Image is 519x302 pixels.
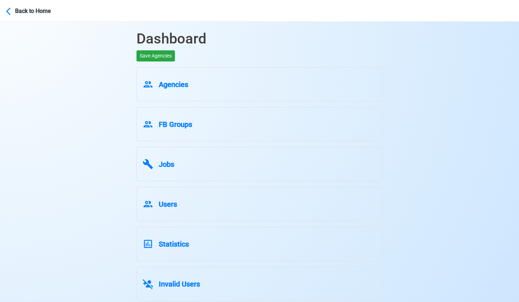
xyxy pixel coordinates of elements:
span: Jobs [159,160,174,169]
button: Back to Home [6,2,69,19]
a: Jobs [136,147,383,181]
span: Statistics [159,240,189,248]
span: FB Groups [159,120,192,129]
button: Save Agencies [136,50,175,61]
a: Users [136,187,383,221]
h1: Dashboard [136,22,383,50]
span: Invalid Users [159,280,200,288]
a: Agencies [136,67,383,101]
div: Back to Home [15,5,69,15]
span: Users [159,200,177,209]
span: Agencies [159,80,188,89]
a: Invalid Users [136,267,383,301]
a: Statistics [136,227,383,261]
a: FB Groups [136,107,383,141]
